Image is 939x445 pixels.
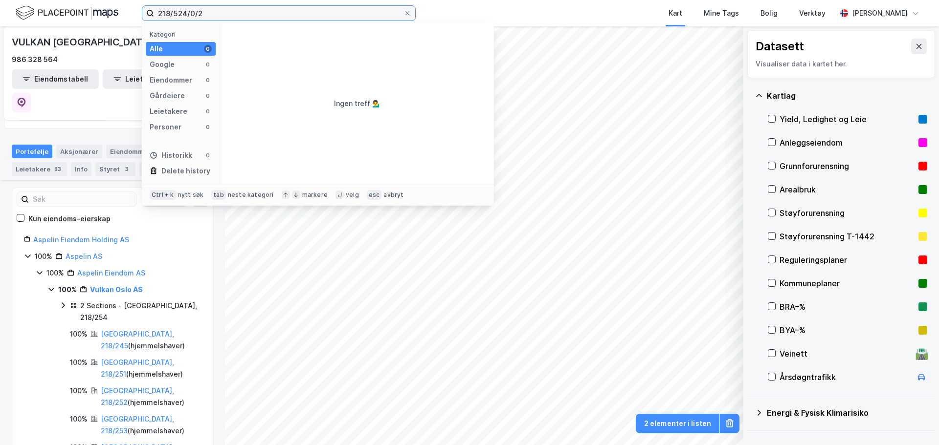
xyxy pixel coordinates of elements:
div: Kartlag [767,90,927,102]
div: Alle [150,43,163,55]
input: Søk på adresse, matrikkel, gårdeiere, leietakere eller personer [154,6,403,21]
a: Aspelin Eiendom Holding AS [33,235,129,244]
div: ( hjemmelshaver ) [101,328,201,352]
div: 0 [204,61,212,68]
div: 100% [58,284,77,296]
div: Historikk [150,149,192,161]
div: nytt søk [178,191,204,199]
a: Aspelin Eiendom AS [77,269,145,277]
div: 100% [70,357,88,368]
div: Personer [150,121,181,133]
div: 100% [70,413,88,425]
div: 100% [35,251,52,262]
div: 0 [204,107,212,115]
div: Kun eiendoms-eierskap [28,213,111,225]
div: Aksjonærer [56,145,102,158]
div: ( hjemmelshaver ) [101,413,201,437]
button: Leietakertabell [103,69,190,89]
input: Søk [29,192,136,207]
img: logo.f888ab2527a4732fd821a326f86c7f29.svg [16,4,118,21]
div: 2 Sections - [GEOGRAPHIC_DATA], 218/254 [80,300,201,323]
div: BYA–% [780,324,915,336]
div: Arealbruk [780,184,915,195]
div: Leietakere [12,162,67,176]
div: 0 [204,45,212,53]
div: esc [367,190,382,200]
div: Google [150,59,175,70]
div: Info [71,162,91,176]
div: markere [302,191,328,199]
div: velg [346,191,359,199]
div: Veinett [780,348,912,360]
div: Energi & Fysisk Klimarisiko [767,407,927,419]
div: 3 [122,164,132,174]
div: [PERSON_NAME] [852,7,908,19]
div: Ingen treff 💁‍♂️ [334,98,380,109]
div: Portefølje [12,145,52,158]
div: BRA–% [780,301,915,313]
a: [GEOGRAPHIC_DATA], 218/253 [101,415,174,435]
div: Leietakere [150,106,187,117]
div: Mine Tags [704,7,739,19]
div: 100% [46,267,64,279]
div: ( hjemmelshaver ) [101,357,201,380]
div: Verktøy [799,7,826,19]
div: Visualiser data i kartet her. [756,58,927,70]
div: Styret [95,162,135,176]
div: 986 328 564 [12,54,58,65]
div: Yield, Ledighet og Leie [780,113,915,125]
div: 100% [70,328,88,340]
a: [GEOGRAPHIC_DATA], 218/251 [101,358,174,378]
a: [GEOGRAPHIC_DATA], 218/252 [101,386,174,406]
div: Støyforurensning [780,207,915,219]
div: Kategori [150,31,216,38]
div: VULKAN [GEOGRAPHIC_DATA] AS [12,34,169,50]
div: avbryt [383,191,403,199]
button: Eiendomstabell [12,69,99,89]
div: Eiendommer [150,74,192,86]
div: Kart [669,7,682,19]
div: Støyforurensning T-1442 [780,231,915,242]
iframe: Chat Widget [890,398,939,445]
div: Årsdøgntrafikk [780,371,912,383]
div: 🛣️ [915,347,928,360]
div: 100% [70,385,88,397]
div: Delete history [161,165,210,177]
div: Ctrl + k [150,190,176,200]
a: Vulkan Oslo AS [90,285,143,294]
div: Datasett [756,39,804,54]
div: Transaksjoner [139,162,210,176]
div: tab [211,190,226,200]
div: Reguleringsplaner [780,254,915,266]
button: 2 elementer i listen [636,414,719,433]
div: 0 [204,123,212,131]
div: Gårdeiere [150,90,185,102]
div: Eiendommer [106,145,166,158]
div: Bolig [760,7,778,19]
a: Aspelin AS [66,252,102,260]
div: 0 [204,76,212,84]
div: 0 [204,151,212,159]
div: 0 [204,92,212,100]
a: [GEOGRAPHIC_DATA], 218/245 [101,330,174,350]
div: neste kategori [228,191,274,199]
div: 83 [52,164,63,174]
div: Kommuneplaner [780,277,915,289]
div: ( hjemmelshaver ) [101,385,201,408]
div: Anleggseiendom [780,137,915,148]
div: Grunnforurensning [780,160,915,172]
